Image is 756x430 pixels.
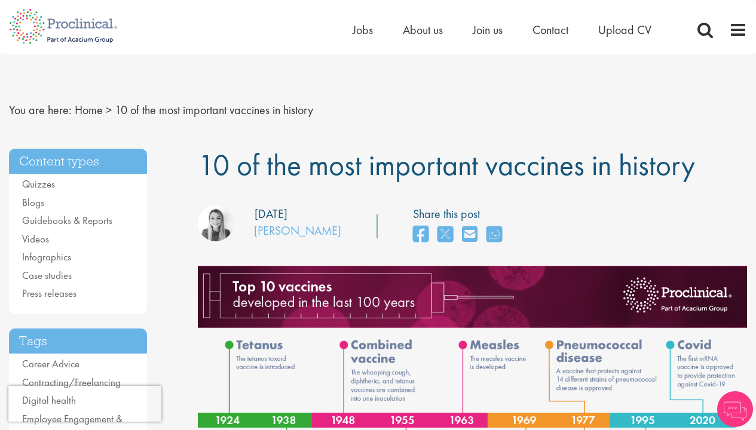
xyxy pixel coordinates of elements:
[22,376,121,389] a: Contracting/Freelancing
[75,102,103,118] a: breadcrumb link
[22,177,55,191] a: Quizzes
[532,22,568,38] a: Contact
[473,22,503,38] a: Join us
[198,146,695,184] span: 10 of the most important vaccines in history
[115,102,313,118] span: 10 of the most important vaccines in history
[486,222,502,248] a: share on whats app
[9,149,147,174] h3: Content types
[353,22,373,38] a: Jobs
[22,196,44,209] a: Blogs
[22,357,79,370] a: Career Advice
[254,223,341,238] a: [PERSON_NAME]
[8,386,161,422] iframe: reCAPTCHA
[106,102,112,118] span: >
[22,287,76,300] a: Press releases
[9,328,147,354] h3: Tags
[9,102,72,118] span: You are here:
[22,269,72,282] a: Case studies
[22,250,71,263] a: Infographics
[22,214,112,227] a: Guidebooks & Reports
[22,232,49,245] a: Videos
[598,22,651,38] a: Upload CV
[413,222,428,248] a: share on facebook
[403,22,443,38] a: About us
[717,391,753,427] img: Chatbot
[255,205,287,223] div: [DATE]
[198,205,234,241] img: Hannah Burke
[462,222,478,248] a: share on email
[413,205,508,223] label: Share this post
[437,222,453,248] a: share on twitter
